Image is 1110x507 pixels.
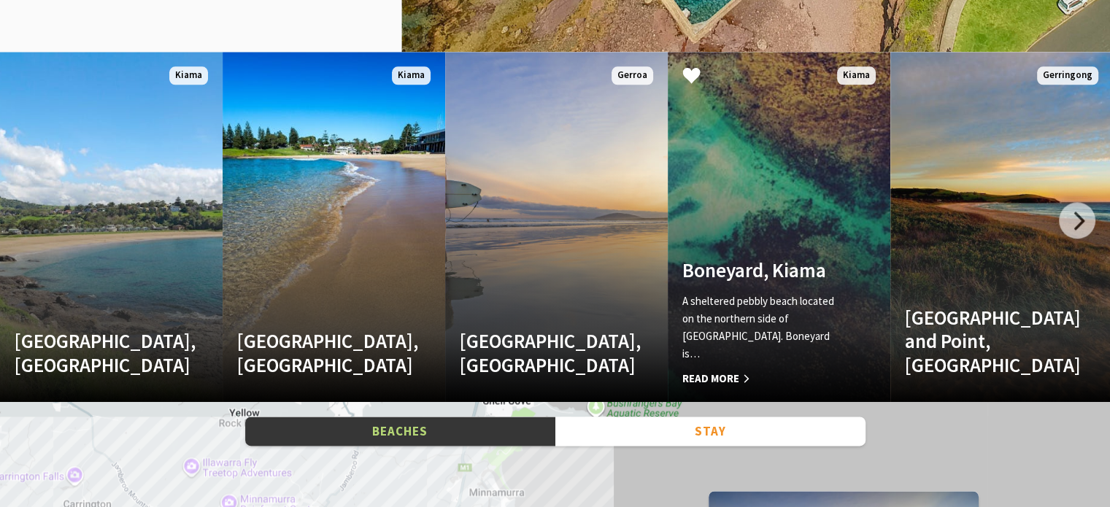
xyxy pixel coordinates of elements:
[445,52,668,402] a: Another Image Used [GEOGRAPHIC_DATA], [GEOGRAPHIC_DATA] Gerroa
[223,52,445,402] a: [GEOGRAPHIC_DATA], [GEOGRAPHIC_DATA] Kiama
[682,258,842,282] h4: Boneyard, Kiama
[612,66,653,85] span: Gerroa
[460,329,620,376] h4: [GEOGRAPHIC_DATA], [GEOGRAPHIC_DATA]
[668,52,715,101] button: Click to Favourite Boneyard, Kiama
[392,66,431,85] span: Kiama
[169,66,208,85] span: Kiama
[245,417,555,446] button: Beaches
[682,370,842,387] span: Read More
[668,52,890,402] a: Boneyard, Kiama A sheltered pebbly beach located on the northern side of [GEOGRAPHIC_DATA]. Boney...
[15,329,174,376] h4: [GEOGRAPHIC_DATA], [GEOGRAPHIC_DATA]
[682,293,842,363] p: A sheltered pebbly beach located on the northern side of [GEOGRAPHIC_DATA]. Boneyard is…
[905,306,1065,376] h4: [GEOGRAPHIC_DATA] and Point, [GEOGRAPHIC_DATA]
[555,417,866,446] button: Stay
[1037,66,1098,85] span: Gerringong
[237,329,397,376] h4: [GEOGRAPHIC_DATA], [GEOGRAPHIC_DATA]
[837,66,876,85] span: Kiama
